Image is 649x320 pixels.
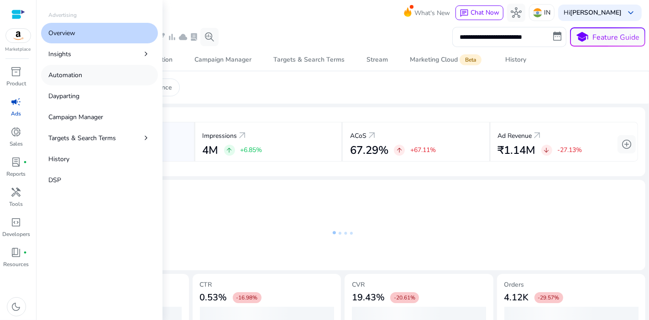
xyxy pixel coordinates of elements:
[11,301,22,312] span: dark_mode
[273,57,345,63] div: Targets & Search Terms
[460,9,469,18] span: chat
[11,126,22,137] span: donut_small
[189,32,199,42] span: lab_profile
[203,131,237,141] p: Impressions
[350,131,366,141] p: ACoS
[11,96,22,107] span: campaign
[570,27,645,47] button: schoolFeature Guide
[48,91,79,101] p: Dayparting
[366,57,388,63] div: Stream
[538,294,560,301] span: -29.57%
[48,154,69,164] p: History
[6,79,26,88] p: Product
[241,147,262,153] p: +6.85%
[544,5,550,21] p: IN
[11,66,22,77] span: inventory_2
[498,131,532,141] p: Ad Revenue
[396,147,403,154] span: arrow_upward
[505,57,526,63] div: History
[533,8,542,17] img: in.svg
[625,7,636,18] span: keyboard_arrow_down
[11,217,22,228] span: code_blocks
[24,160,27,164] span: fiber_manual_record
[48,133,116,143] p: Targets & Search Terms
[2,230,30,238] p: Developers
[11,110,21,118] p: Ads
[48,49,71,59] p: Insights
[352,292,385,303] h3: 19.43%
[570,8,622,17] b: [PERSON_NAME]
[532,130,543,141] a: arrow_outward
[593,32,640,43] p: Feature Guide
[621,139,632,150] span: add_circle
[564,10,622,16] p: Hi
[200,28,219,46] button: search_insights
[11,247,22,258] span: book_4
[410,147,436,153] p: +67.11%
[4,260,29,268] p: Resources
[203,144,219,157] h2: 4M
[504,281,639,289] h5: Orders
[618,135,636,153] button: add_circle
[11,187,22,198] span: handyman
[178,32,188,42] span: cloud
[48,11,77,19] p: Advertising
[394,294,415,301] span: -20.61%
[204,31,215,42] span: search_insights
[352,281,486,289] h5: CVR
[48,28,75,38] p: Overview
[200,292,227,303] h3: 0.53%
[5,46,31,53] p: Marketplace
[455,5,503,20] button: chatChat Now
[11,157,22,168] span: lab_profile
[504,292,529,303] h3: 4.12K
[507,4,525,22] button: hub
[498,144,536,157] h2: ₹1.14M
[167,32,177,42] span: bar_chart
[414,5,450,21] span: What's New
[141,49,151,58] span: chevron_right
[10,140,23,148] p: Sales
[366,130,377,141] a: arrow_outward
[558,147,582,153] p: -27.13%
[460,54,482,65] span: Beta
[6,29,31,42] img: amazon.svg
[48,175,61,185] p: DSP
[471,8,499,17] span: Chat Now
[543,147,550,154] span: arrow_downward
[237,130,248,141] a: arrow_outward
[236,294,258,301] span: -16.98%
[7,170,26,178] p: Reports
[576,31,589,44] span: school
[200,281,334,289] h5: CTR
[48,112,103,122] p: Campaign Manager
[226,147,233,154] span: arrow_upward
[511,7,522,18] span: hub
[350,144,388,157] h2: 67.29%
[48,70,82,80] p: Automation
[24,251,27,254] span: fiber_manual_record
[194,57,251,63] div: Campaign Manager
[141,133,151,142] span: chevron_right
[10,200,23,208] p: Tools
[410,56,483,63] div: Marketing Cloud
